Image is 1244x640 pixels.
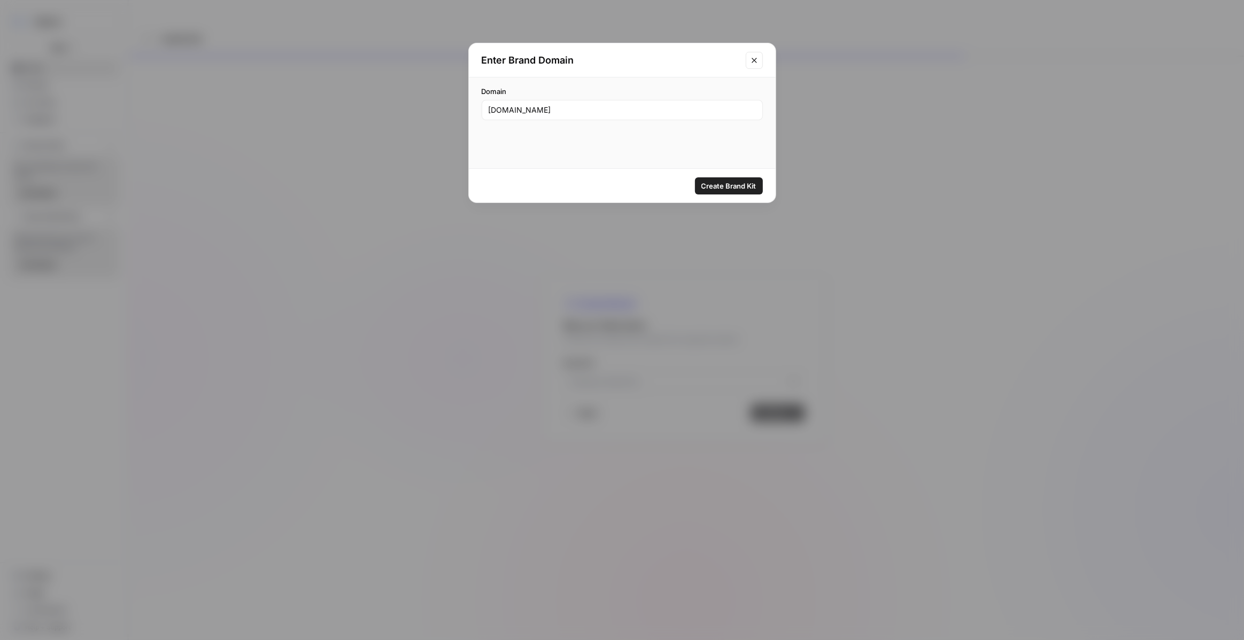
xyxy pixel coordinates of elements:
[482,86,763,97] label: Domain
[489,105,756,115] input: www.example.com
[695,177,763,194] button: Create Brand Kit
[746,52,763,69] button: Close modal
[482,53,739,68] h2: Enter Brand Domain
[701,181,756,191] span: Create Brand Kit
